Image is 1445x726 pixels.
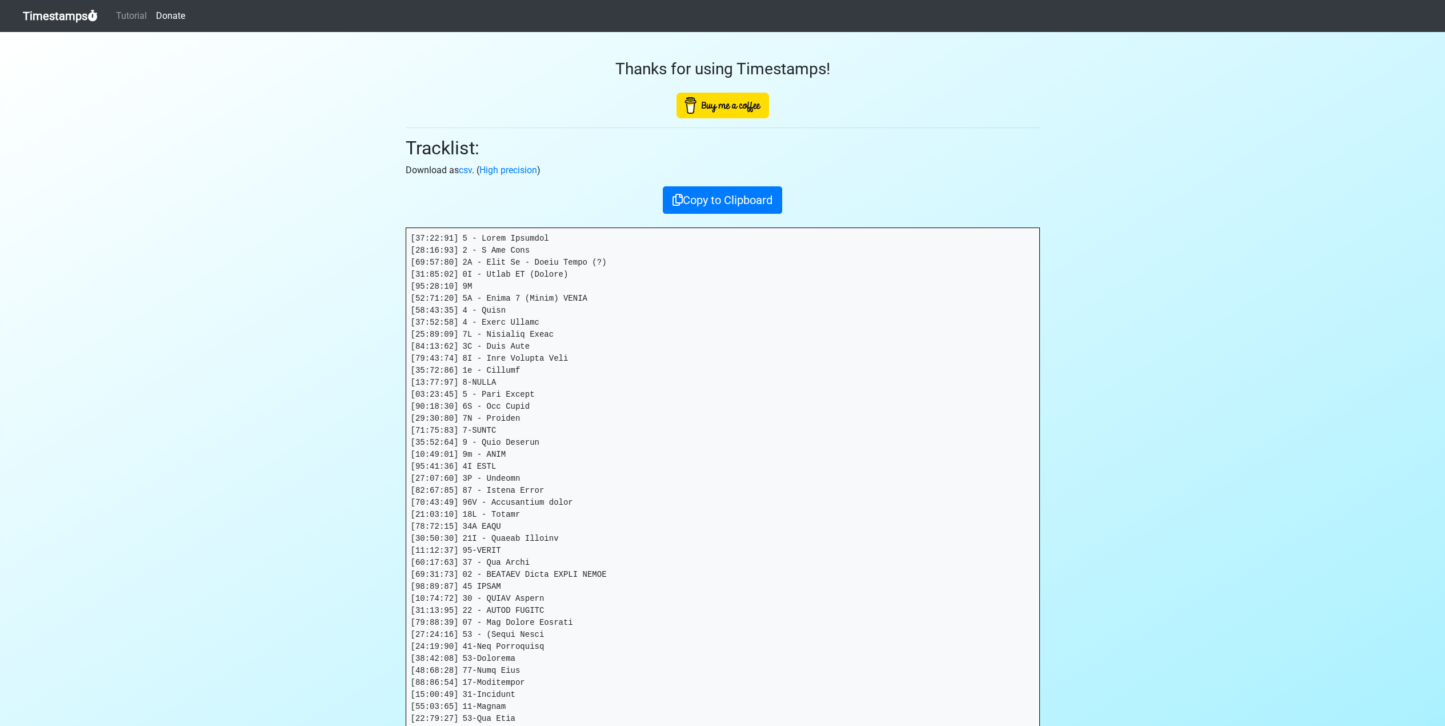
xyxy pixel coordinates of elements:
h3: Thanks for using Timestamps! [406,59,1040,79]
a: csv [459,165,472,175]
a: Timestamps [23,5,98,27]
a: Donate [151,5,190,27]
h2: Tracklist: [406,137,1040,159]
p: Download as . ( ) [406,163,1040,177]
img: Buy Me A Coffee [677,93,769,118]
a: High precision [479,165,537,175]
a: Tutorial [111,5,151,27]
button: Copy to Clipboard [663,186,782,214]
